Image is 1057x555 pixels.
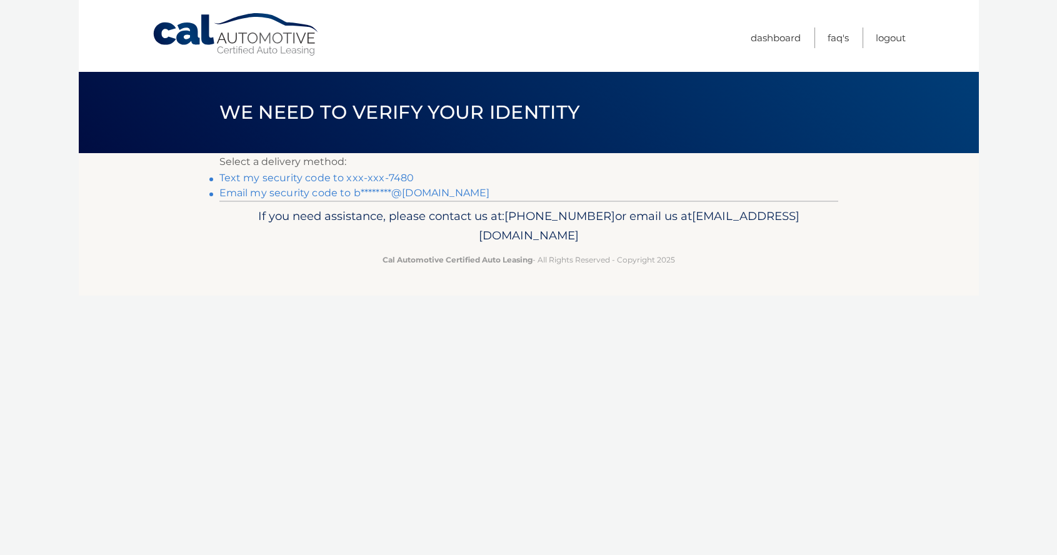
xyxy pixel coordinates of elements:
p: - All Rights Reserved - Copyright 2025 [228,253,830,266]
a: Dashboard [751,27,801,48]
p: Select a delivery method: [219,153,838,171]
a: FAQ's [828,27,849,48]
a: Email my security code to b********@[DOMAIN_NAME] [219,187,490,199]
a: Text my security code to xxx-xxx-7480 [219,172,414,184]
a: Logout [876,27,906,48]
a: Cal Automotive [152,12,321,57]
p: If you need assistance, please contact us at: or email us at [228,206,830,246]
span: [PHONE_NUMBER] [504,209,615,223]
strong: Cal Automotive Certified Auto Leasing [383,255,533,264]
span: We need to verify your identity [219,101,580,124]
